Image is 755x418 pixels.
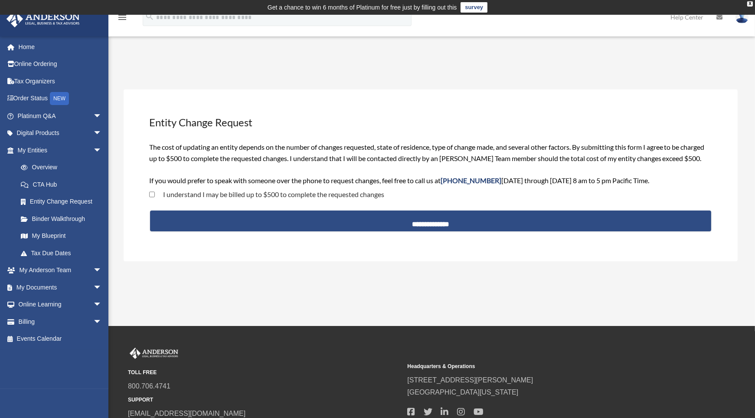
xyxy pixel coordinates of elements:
small: TOLL FREE [128,368,401,377]
span: arrow_drop_down [93,296,111,314]
a: [GEOGRAPHIC_DATA][US_STATE] [407,388,518,396]
span: arrow_drop_down [93,107,111,125]
a: Order StatusNEW [6,90,115,108]
a: My Documentsarrow_drop_down [6,279,115,296]
a: 800.706.4741 [128,382,170,390]
a: My Entitiesarrow_drop_down [6,142,115,159]
span: arrow_drop_down [93,313,111,331]
div: close [747,1,753,7]
a: Tax Organizers [6,72,115,90]
a: [EMAIL_ADDRESS][DOMAIN_NAME] [128,410,245,417]
small: Headquarters & Operations [407,362,680,371]
img: Anderson Advisors Platinum Portal [128,348,180,359]
a: survey [461,2,487,13]
div: NEW [50,92,69,105]
a: Online Learningarrow_drop_down [6,296,115,313]
label: I understand I may be billed up to $500 to complete the requested changes [155,191,384,198]
span: [PHONE_NUMBER] [441,176,501,184]
a: My Blueprint [12,227,115,245]
a: Online Ordering [6,56,115,73]
span: arrow_drop_down [93,125,111,142]
a: [STREET_ADDRESS][PERSON_NAME] [407,376,533,384]
a: Platinum Q&Aarrow_drop_down [6,107,115,125]
a: Digital Productsarrow_drop_down [6,125,115,142]
a: Home [6,38,115,56]
span: The cost of updating an entity depends on the number of changes requested, state of residence, ty... [149,143,705,184]
a: Overview [12,159,115,176]
small: SUPPORT [128,395,401,405]
a: Binder Walkthrough [12,210,115,227]
i: menu [117,12,127,23]
a: Entity Change Request [12,193,111,211]
span: arrow_drop_down [93,142,111,159]
h3: Entity Change Request [148,114,713,131]
span: arrow_drop_down [93,262,111,280]
a: Tax Due Dates [12,244,115,262]
a: Billingarrow_drop_down [6,313,115,330]
span: arrow_drop_down [93,279,111,296]
a: menu [117,15,127,23]
img: User Pic [735,11,748,23]
a: CTA Hub [12,176,115,193]
a: Events Calendar [6,330,115,348]
i: search [145,12,154,21]
a: My Anderson Teamarrow_drop_down [6,262,115,279]
div: Get a chance to win 6 months of Platinum for free just by filling out this [268,2,457,13]
img: Anderson Advisors Platinum Portal [4,10,82,27]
